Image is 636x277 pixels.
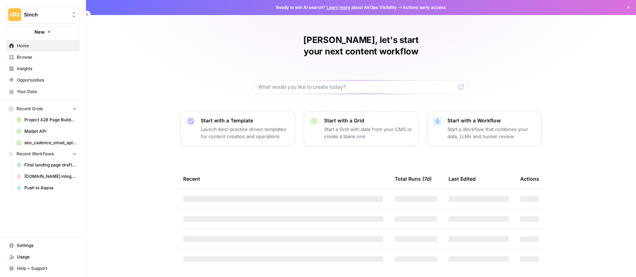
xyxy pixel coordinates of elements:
a: Learn more [327,5,350,10]
a: Insights [6,63,80,74]
div: Actions [520,169,539,189]
button: Recent Grids [6,103,80,114]
div: Recent [183,169,383,189]
div: Last Edited [448,169,476,189]
span: Settings [17,242,77,249]
a: Final landing page drafter for Project 428 ([PERSON_NAME]) [13,159,80,171]
span: Insights [17,65,77,72]
button: Workspace: Sinch [6,6,80,24]
p: Start a Grid with data from your CMS or create a blank one [324,126,412,140]
a: Mailjet API [13,126,80,137]
a: Opportunities [6,74,80,86]
a: Home [6,40,80,52]
span: Sinch [24,11,67,18]
span: Final landing page drafter for Project 428 ([PERSON_NAME]) [24,162,77,168]
p: Start with a Template [201,117,289,124]
span: Actions early access [403,4,446,11]
p: Start with a Grid [324,117,412,124]
a: Project 428 Page Builder Tracker (NEW) [13,114,80,126]
a: [DOMAIN_NAME] integration [13,171,80,182]
span: Usage [17,254,77,260]
span: Browse [17,54,77,60]
p: Launch best-practice driven templates for content creation and operations [201,126,289,140]
div: Total Runs (7d) [395,169,432,189]
h1: [PERSON_NAME], let's start your next content workflow [253,34,469,57]
button: Start with a WorkflowStart a Workflow that combines your data, LLMs and human review [427,111,542,146]
span: New [34,28,45,35]
span: Your Data [17,88,77,95]
a: seo_cadence_email_api(Persona & Audience).csv [13,137,80,149]
a: Usage [6,251,80,263]
input: What would you like to create today? [258,83,455,91]
span: Ready to win AI search? about AirOps Visibility [276,4,397,11]
span: Mailjet API [24,128,77,135]
span: Recent Workflows [16,151,54,157]
span: Recent Grids [16,106,43,112]
span: seo_cadence_email_api(Persona & Audience).csv [24,140,77,146]
span: [DOMAIN_NAME] integration [24,173,77,180]
button: Start with a TemplateLaunch best-practice driven templates for content creation and operations [180,111,295,146]
button: New [6,26,80,37]
button: Help + Support [6,263,80,274]
button: Start with a GridStart a Grid with data from your CMS or create a blank one [304,111,418,146]
span: Opportunities [17,77,77,83]
span: Push to Asana [24,185,77,191]
span: Home [17,43,77,49]
a: Push to Asana [13,182,80,194]
a: Browse [6,52,80,63]
a: Your Data [6,86,80,97]
a: Settings [6,240,80,251]
p: Start a Workflow that combines your data, LLMs and human review [447,126,536,140]
span: Project 428 Page Builder Tracker (NEW) [24,117,77,123]
span: Help + Support [17,265,77,272]
img: Sinch Logo [8,8,21,21]
p: Start with a Workflow [447,117,536,124]
button: Recent Workflows [6,149,80,159]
